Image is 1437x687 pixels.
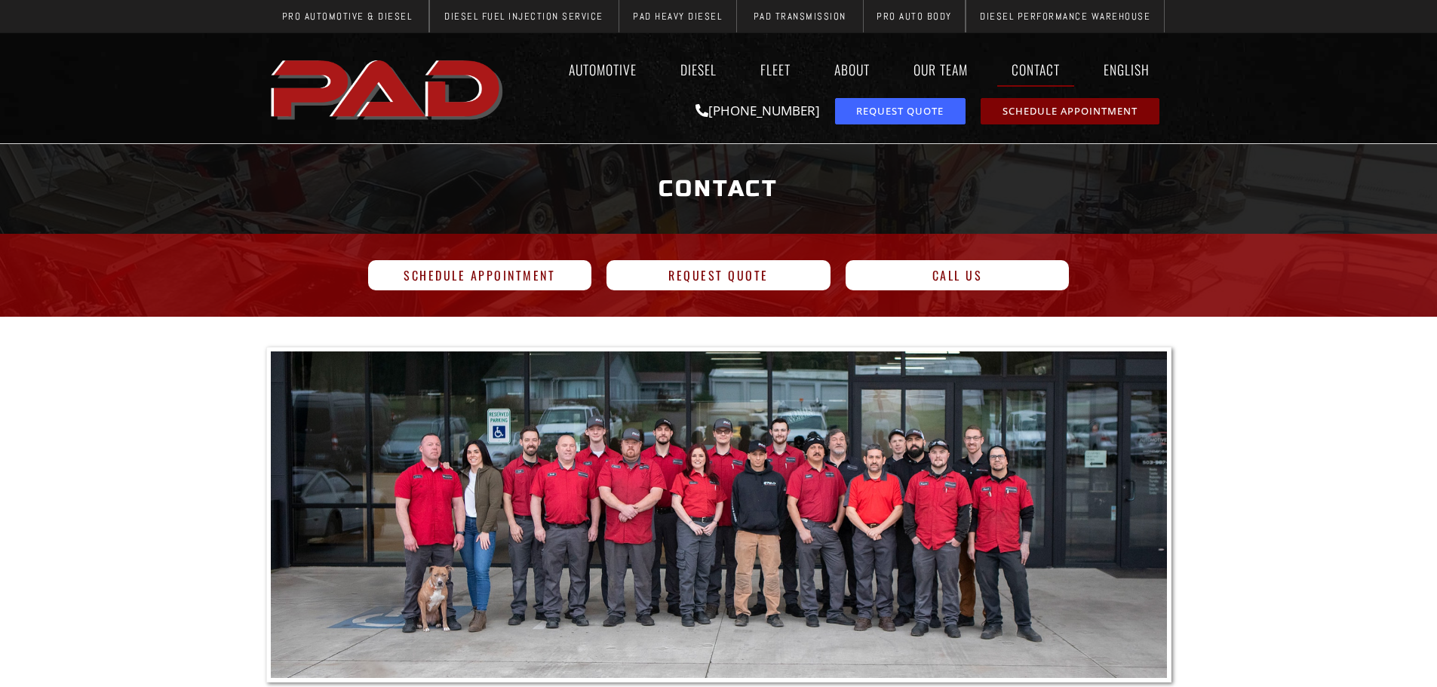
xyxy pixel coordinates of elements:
[981,98,1159,124] a: schedule repair or service appointment
[606,260,831,290] a: Request Quote
[266,48,511,129] a: pro automotive and diesel home page
[668,269,769,281] span: Request Quote
[856,106,944,116] span: Request Quote
[846,260,1070,290] a: Call Us
[746,52,805,87] a: Fleet
[666,52,731,87] a: Diesel
[511,52,1171,87] nav: Menu
[271,351,1167,678] img: A group of 20 people in red uniforms and one dog stand in front of a building with glass doors an...
[1089,52,1171,87] a: English
[274,161,1164,217] h1: Contact
[404,269,555,281] span: Schedule Appointment
[980,11,1150,21] span: Diesel Performance Warehouse
[554,52,651,87] a: Automotive
[633,11,722,21] span: PAD Heavy Diesel
[1003,106,1138,116] span: Schedule Appointment
[266,48,511,129] img: The image shows the word "PAD" in bold, red, uppercase letters with a slight shadow effect.
[877,11,952,21] span: Pro Auto Body
[997,52,1074,87] a: Contact
[282,11,413,21] span: Pro Automotive & Diesel
[820,52,884,87] a: About
[899,52,982,87] a: Our Team
[932,269,983,281] span: Call Us
[754,11,846,21] span: PAD Transmission
[695,102,820,119] a: [PHONE_NUMBER]
[835,98,966,124] a: request a service or repair quote
[368,260,592,290] a: Schedule Appointment
[444,11,603,21] span: Diesel Fuel Injection Service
